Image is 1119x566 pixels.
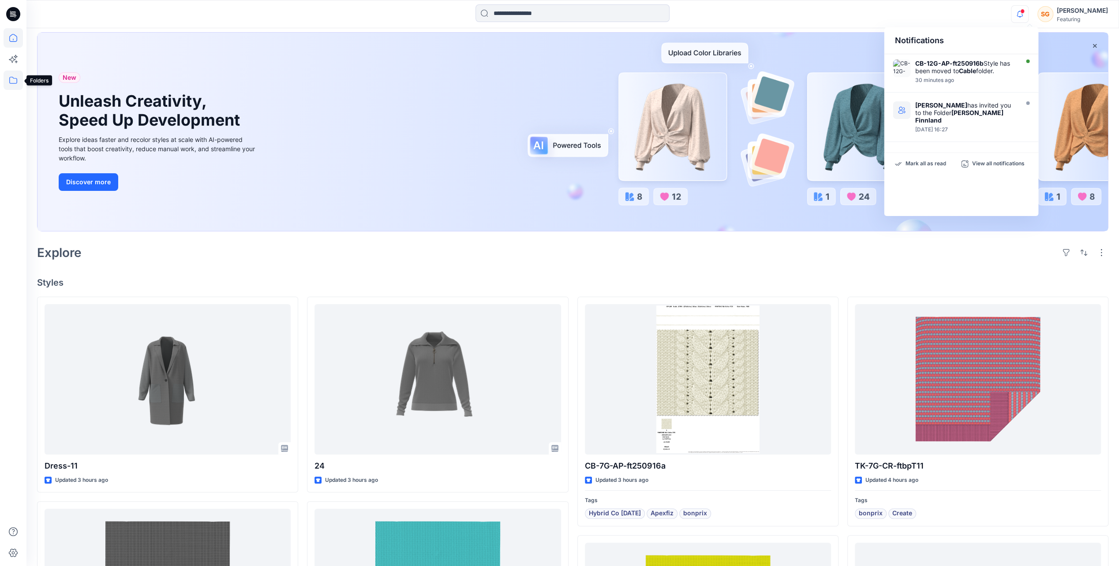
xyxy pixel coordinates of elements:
[595,476,648,485] p: Updated 3 hours ago
[915,101,967,109] strong: [PERSON_NAME]
[915,109,1003,124] strong: [PERSON_NAME] Finnland
[45,304,291,454] a: Dress-11
[59,92,244,130] h1: Unleash Creativity, Speed Up Development
[59,173,257,191] a: Discover more
[325,476,378,485] p: Updated 3 hours ago
[884,27,1038,54] div: Notifications
[958,67,976,74] strong: Cable
[45,460,291,472] p: Dress-11
[585,496,831,505] p: Tags
[855,304,1101,454] a: TK-7G-CR-ftbpT11
[855,496,1101,505] p: Tags
[314,460,561,472] p: 24
[1057,5,1108,16] div: [PERSON_NAME]
[915,60,1016,74] div: Style has been moved to folder.
[585,304,831,454] a: CB-7G-AP-ft250916a
[915,127,1016,133] div: Wednesday, August 20, 2025 16:27
[59,173,118,191] button: Discover more
[1057,16,1108,22] div: Featuring
[55,476,108,485] p: Updated 3 hours ago
[892,508,912,519] span: Create
[585,460,831,472] p: CB-7G-AP-ft250916a
[855,460,1101,472] p: TK-7G-CR-ftbpT11
[589,508,641,519] span: Hybrid Co [DATE]
[905,160,946,168] p: Mark all as read
[314,304,561,454] a: 24
[37,246,82,260] h2: Explore
[683,508,707,519] span: bonprix
[865,476,918,485] p: Updated 4 hours ago
[915,77,1016,83] div: Tuesday, September 16, 2025 17:35
[37,277,1108,288] h4: Styles
[893,101,910,119] img: Heidi Finnland
[915,60,983,67] strong: CB-12G-AP-ft250916b
[1037,6,1053,22] div: SG
[893,60,910,77] img: CB-12G-AP-ft250916b
[972,160,1024,168] p: View all notifications
[59,135,257,163] div: Explore ideas faster and recolor styles at scale with AI-powered tools that boost creativity, red...
[859,508,883,519] span: bonprix
[651,508,674,519] span: Apexfiz
[915,101,1016,124] div: has invited you to the Folder
[63,72,76,83] span: New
